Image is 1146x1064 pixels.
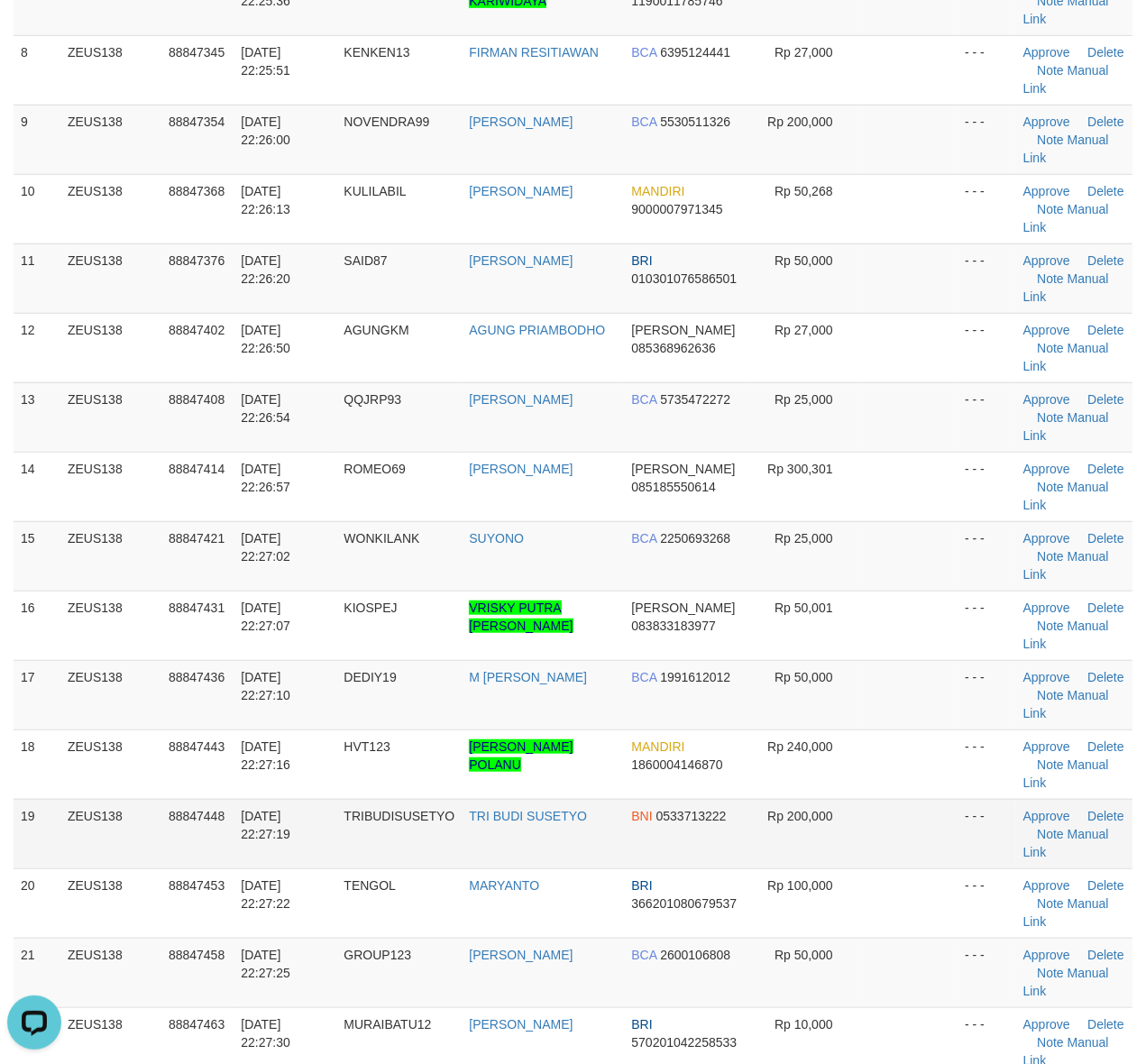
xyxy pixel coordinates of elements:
[1087,739,1123,754] a: Delete
[660,392,730,407] span: Copy 5735472272 to clipboard
[1023,271,1109,304] a: Manual Link
[14,313,60,382] td: 12
[169,45,225,60] span: 88847345
[631,323,735,337] span: [PERSON_NAME]
[241,184,290,216] span: [DATE] 22:26:13
[169,323,225,337] span: 88847402
[1023,878,1070,893] a: Approve
[241,392,290,425] span: [DATE] 22:26:54
[1023,202,1109,234] a: Manual Link
[767,115,832,129] span: Rp 200,000
[1037,549,1064,564] a: Note
[469,601,573,633] a: VRISKY PUTRA [PERSON_NAME]
[169,253,225,268] span: 88847376
[241,739,290,772] span: [DATE] 22:27:16
[631,392,656,407] span: BCA
[1023,948,1070,962] a: Approve
[958,660,1016,729] td: - - -
[14,452,60,521] td: 14
[344,601,397,615] span: KIOSPEJ
[775,323,833,337] span: Rp 27,000
[169,601,225,615] span: 88847431
[169,878,225,893] span: 88847453
[631,341,715,355] span: Copy 085368962636 to clipboard
[241,531,290,564] span: [DATE] 22:27:02
[60,35,161,105] td: ZEUS138
[775,670,833,684] span: Rp 50,000
[660,531,730,546] span: Copy 2250693268 to clipboard
[14,243,60,313] td: 11
[1023,809,1070,823] a: Approve
[60,729,161,799] td: ZEUS138
[344,253,387,268] span: SAID87
[660,45,730,60] span: Copy 6395124441 to clipboard
[631,670,656,684] span: BCA
[469,948,573,962] a: [PERSON_NAME]
[1023,323,1070,337] a: Approve
[1087,45,1123,60] a: Delete
[1023,966,1109,998] a: Manual Link
[1037,410,1064,425] a: Note
[1023,115,1070,129] a: Approve
[631,184,684,198] span: MANDIRI
[14,35,60,105] td: 8
[241,323,290,355] span: [DATE] 22:26:50
[1023,45,1070,60] a: Approve
[1023,480,1109,512] a: Manual Link
[1023,688,1109,720] a: Manual Link
[169,739,225,754] span: 88847443
[1023,601,1070,615] a: Approve
[169,115,225,129] span: 88847354
[1087,184,1123,198] a: Delete
[469,462,573,476] a: [PERSON_NAME]
[344,948,411,962] span: GROUP123
[60,868,161,938] td: ZEUS138
[631,202,722,216] span: Copy 9000007971345 to clipboard
[7,7,61,61] button: Open LiveChat chat widget
[469,115,573,129] a: [PERSON_NAME]
[631,757,722,772] span: Copy 1860004146870 to clipboard
[60,105,161,174] td: ZEUS138
[14,382,60,452] td: 13
[1023,670,1070,684] a: Approve
[60,799,161,868] td: ZEUS138
[958,243,1016,313] td: - - -
[14,799,60,868] td: 19
[344,809,454,823] span: TRIBUDISUSETYO
[241,601,290,633] span: [DATE] 22:27:07
[169,184,225,198] span: 88847368
[241,45,290,78] span: [DATE] 22:25:51
[631,1017,652,1032] span: BRI
[1087,948,1123,962] a: Delete
[1023,896,1109,929] a: Manual Link
[631,115,656,129] span: BCA
[241,115,290,147] span: [DATE] 22:26:00
[60,382,161,452] td: ZEUS138
[469,809,587,823] a: TRI BUDI SUSETYO
[1023,63,1109,96] a: Manual Link
[775,531,833,546] span: Rp 25,000
[469,739,573,772] a: [PERSON_NAME] POLANU
[344,739,390,754] span: HVT123
[1037,202,1064,216] a: Note
[958,729,1016,799] td: - - -
[631,271,737,286] span: Copy 010301076586501 to clipboard
[775,45,833,60] span: Rp 27,000
[1087,809,1123,823] a: Delete
[1023,531,1070,546] a: Approve
[958,35,1016,105] td: - - -
[767,809,832,823] span: Rp 200,000
[1023,253,1070,268] a: Approve
[60,591,161,660] td: ZEUS138
[1037,827,1064,841] a: Note
[1087,462,1123,476] a: Delete
[1037,480,1064,494] a: Note
[775,1017,833,1032] span: Rp 10,000
[60,243,161,313] td: ZEUS138
[469,531,524,546] a: SUYONO
[631,45,656,60] span: BCA
[1023,549,1109,582] a: Manual Link
[169,392,225,407] span: 88847408
[60,452,161,521] td: ZEUS138
[1087,115,1123,129] a: Delete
